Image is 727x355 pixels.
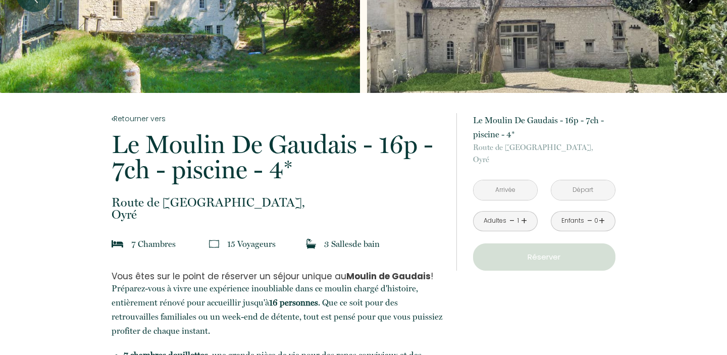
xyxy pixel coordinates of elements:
[131,237,176,251] p: 7 Chambre
[172,239,176,249] span: s
[349,239,352,249] span: s
[112,271,443,281] h3: Vous êtes sur le point de réserver un séjour unique au !
[112,281,443,338] p: Préparez-vous à vivre une expérience inoubliable dans ce moulin chargé d'histoire, entièrement ré...
[515,216,521,226] div: 1
[509,213,515,229] a: -
[474,180,537,200] input: Arrivée
[209,239,219,249] img: guests
[473,141,615,154] span: Route de [GEOGRAPHIC_DATA],
[112,132,443,182] p: Le Moulin De Gaudais - 16p - 7ch - piscine - 4*
[561,216,584,226] div: Enfants
[473,113,615,141] p: Le Moulin De Gaudais - 16p - 7ch - piscine - 4*
[346,270,431,282] strong: Moulin de Gaudais
[587,213,593,229] a: -
[112,196,443,209] span: Route de [GEOGRAPHIC_DATA],
[112,113,443,124] a: Retourner vers
[272,239,276,249] span: s
[473,243,615,271] button: Réserver
[594,216,599,226] div: 0
[599,213,605,229] a: +
[484,216,506,226] div: Adultes
[269,297,318,308] strong: 16 personnes
[521,213,527,229] a: +
[473,141,615,166] p: Oyré
[477,251,612,263] p: Réserver
[112,196,443,221] p: Oyré
[551,180,615,200] input: Départ
[227,237,276,251] p: 15 Voyageur
[324,237,380,251] p: 3 Salle de bain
